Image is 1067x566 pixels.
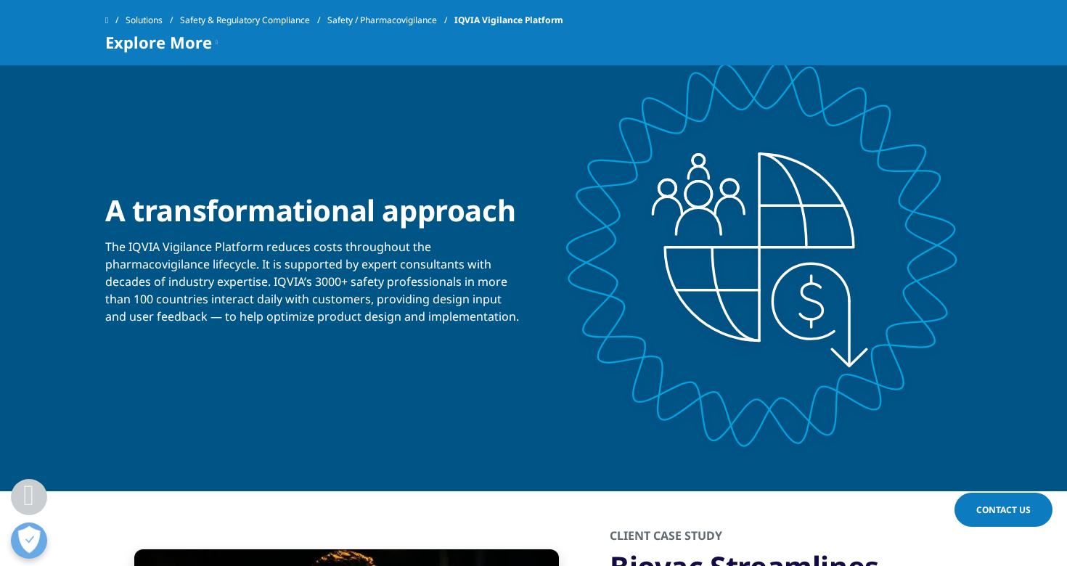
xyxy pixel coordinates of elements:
h2: Client case study [610,528,962,549]
span: Explore More [105,33,212,51]
span: Contact Us [976,504,1031,516]
div: The IQVIA Vigilance Platform reduces costs throughout the pharmacovigilance lifecycle. It is supp... [105,229,523,325]
a: Safety / Pharmacovigilance [327,7,454,33]
a: Safety & Regulatory Compliance [180,7,327,33]
div: A transformational approach [105,183,523,229]
a: Contact Us [954,493,1052,527]
span: IQVIA Vigilance Platform [454,7,563,33]
a: Solutions [126,7,180,33]
button: Open Preferences [11,522,47,559]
